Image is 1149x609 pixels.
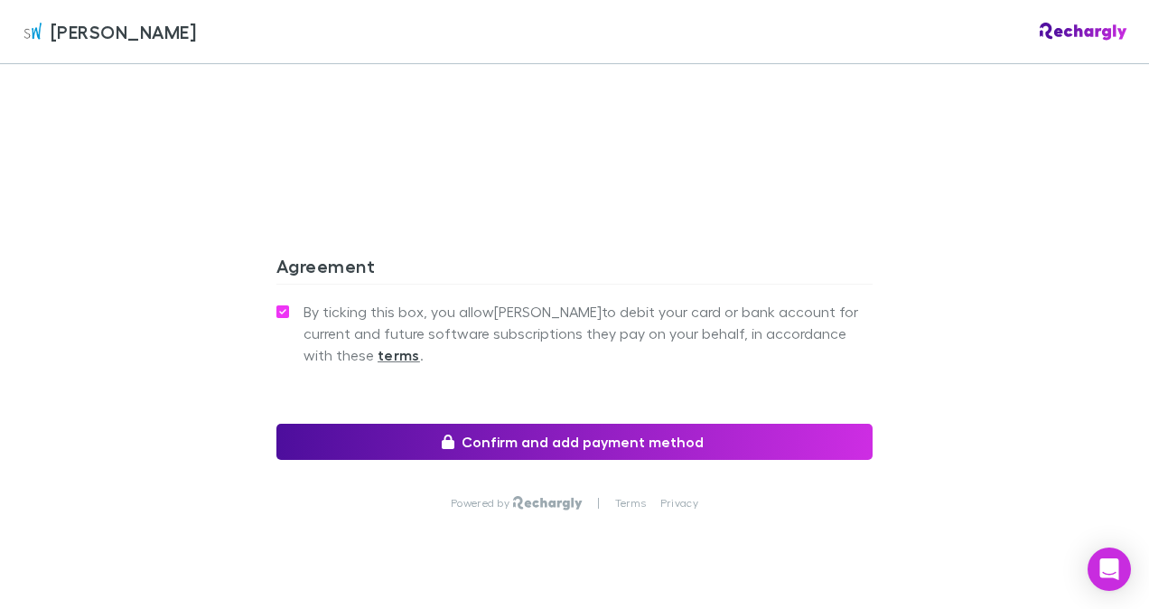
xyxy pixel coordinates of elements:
[22,21,43,42] img: Sinclair Wilson's Logo
[304,301,873,366] span: By ticking this box, you allow [PERSON_NAME] to debit your card or bank account for current and f...
[378,346,420,364] strong: terms
[451,496,513,511] p: Powered by
[1088,548,1131,591] div: Open Intercom Messenger
[597,496,600,511] p: |
[1040,23,1127,41] img: Rechargly Logo
[276,255,873,284] h3: Agreement
[615,496,646,511] a: Terms
[51,18,196,45] span: [PERSON_NAME]
[276,424,873,460] button: Confirm and add payment method
[660,496,698,511] a: Privacy
[513,496,583,511] img: Rechargly Logo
